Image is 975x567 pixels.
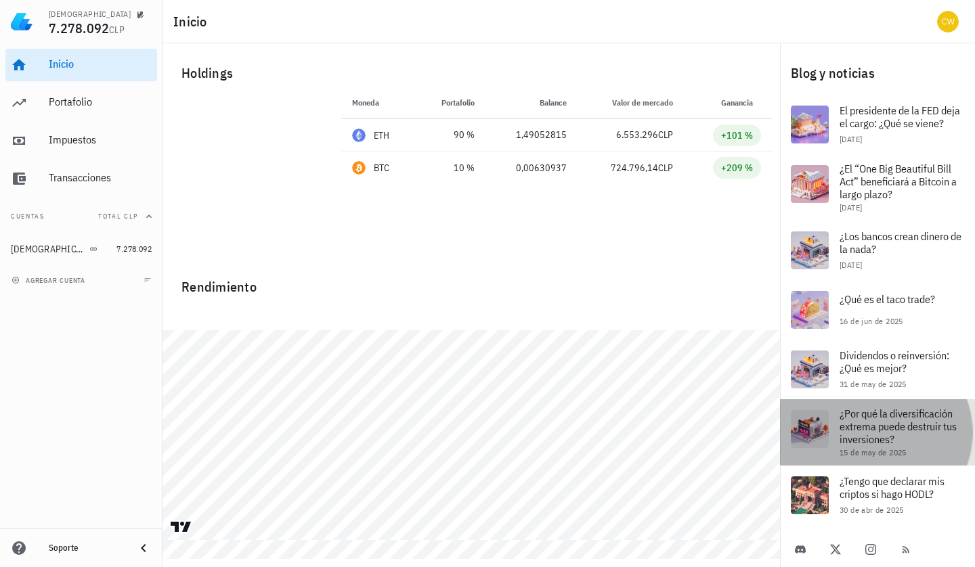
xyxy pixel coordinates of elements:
div: avatar [937,11,959,32]
a: ¿Los bancos crean dinero de la nada? [DATE] [780,221,975,280]
th: Balance [485,87,577,119]
a: ¿El “One Big Beautiful Bill Act” beneficiará a Bitcoin a largo plazo? [DATE] [780,154,975,221]
a: ¿Tengo que declarar mis criptos si hago HODL? 30 de abr de 2025 [780,466,975,525]
div: 90 % [427,128,475,142]
div: +209 % [721,161,753,175]
div: ETH-icon [352,129,366,142]
span: 31 de may de 2025 [840,379,907,389]
span: ¿Qué es el taco trade? [840,292,935,306]
div: Blog y noticias [780,51,975,95]
div: Portafolio [49,95,152,108]
a: Impuestos [5,124,157,157]
span: ¿Tengo que declarar mis criptos si hago HODL? [840,474,945,501]
span: CLP [658,162,673,174]
span: 15 de may de 2025 [840,447,907,457]
span: ¿El “One Big Beautiful Bill Act” beneficiará a Bitcoin a largo plazo? [840,162,957,201]
span: 6.553.296 [616,129,658,141]
span: Dividendos o reinversión: ¿Qué es mejor? [840,348,949,375]
button: CuentasTotal CLP [5,200,157,233]
div: 0,00630937 [496,161,566,175]
button: agregar cuenta [8,273,91,287]
span: [DATE] [840,134,862,144]
h1: Inicio [173,11,213,32]
div: [DEMOGRAPHIC_DATA] [11,244,87,255]
div: ETH [374,129,390,142]
a: Transacciones [5,162,157,195]
span: agregar cuenta [14,276,85,285]
span: CLP [109,24,125,36]
div: BTC [374,161,390,175]
a: ¿Qué es el taco trade? 16 de jun de 2025 [780,280,975,340]
div: Impuestos [49,133,152,146]
a: Charting by TradingView [169,520,193,533]
span: 16 de jun de 2025 [840,316,903,326]
div: 1,49052815 [496,128,566,142]
div: [DEMOGRAPHIC_DATA] [49,9,131,20]
span: 7.278.092 [49,19,109,37]
span: Total CLP [98,212,138,221]
div: Holdings [171,51,772,95]
span: 724.796,14 [611,162,658,174]
span: [DATE] [840,202,862,212]
div: Inicio [49,58,152,70]
div: Soporte [49,543,125,553]
a: Portafolio [5,87,157,119]
span: Ganancia [721,97,761,108]
div: Transacciones [49,171,152,184]
a: El presidente de la FED deja el cargo: ¿Qué se viene? [DATE] [780,95,975,154]
div: Rendimiento [171,265,772,298]
div: +101 % [721,129,753,142]
th: Moneda [341,87,416,119]
a: Inicio [5,49,157,81]
span: CLP [658,129,673,141]
th: Valor de mercado [578,87,684,119]
span: ¿Los bancos crean dinero de la nada? [840,229,961,256]
span: 30 de abr de 2025 [840,505,904,515]
a: [DEMOGRAPHIC_DATA] 7.278.092 [5,233,157,265]
span: ¿Por qué la diversificación extrema puede destruir tus inversiones? [840,407,957,446]
span: [DATE] [840,260,862,270]
a: Dividendos o reinversión: ¿Qué es mejor? 31 de may de 2025 [780,340,975,399]
span: 7.278.092 [116,244,152,254]
div: 10 % [427,161,475,175]
th: Portafolio [416,87,485,119]
div: BTC-icon [352,161,366,175]
a: ¿Por qué la diversificación extrema puede destruir tus inversiones? 15 de may de 2025 [780,399,975,466]
img: LedgiFi [11,11,32,32]
span: El presidente de la FED deja el cargo: ¿Qué se viene? [840,104,960,130]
